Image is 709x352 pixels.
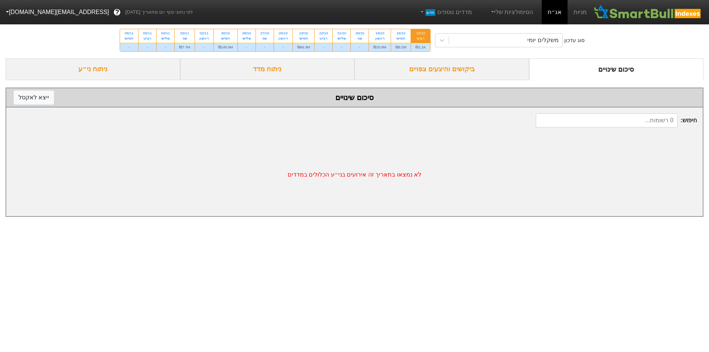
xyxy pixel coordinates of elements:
div: 22/10 [319,31,328,36]
div: ראשון [278,36,288,41]
div: ₪145.9M [214,43,237,51]
div: חמישי [395,36,406,41]
input: 0 רשומות... [536,113,678,127]
div: - [157,43,174,51]
div: 16/10 [395,31,406,36]
div: ₪8.2M [391,43,411,51]
div: לא נמצאו בתאריך זה אירועים בני״ע הכלולים במדדים [6,133,703,216]
div: 26/10 [278,31,288,36]
div: חמישי [124,36,134,41]
div: 02/11 [199,31,209,36]
div: - [315,43,332,51]
div: 19/10 [373,31,386,36]
div: 04/11 [161,31,170,36]
div: 30/10 [218,31,233,36]
div: ₪25.8M [369,43,391,51]
div: - [138,43,156,51]
img: SmartBull [593,5,703,20]
div: - [238,43,256,51]
a: הסימולציות שלי [487,5,536,20]
div: 21/10 [337,31,346,36]
div: 03/11 [179,31,190,36]
button: ייצא לאקסל [14,90,54,105]
div: שני [179,36,190,41]
div: חמישי [218,36,233,41]
span: לפי נתוני סוף יום מתאריך [DATE] [125,8,193,16]
div: רביעי [319,36,328,41]
div: - [274,43,292,51]
div: שלישי [242,36,251,41]
div: שני [355,36,364,41]
div: סיכום שינויים [529,58,704,80]
div: שלישי [161,36,170,41]
div: סוג עדכון [564,37,585,44]
div: ניתוח ני״ע [6,58,180,80]
div: ראשון [373,36,386,41]
div: 20/10 [355,31,364,36]
div: ₪66.3M [293,43,315,51]
div: רביעי [415,36,426,41]
div: שני [260,36,269,41]
div: משקלים יומי [527,36,558,45]
div: רביעי [143,36,152,41]
div: שלישי [337,36,346,41]
div: - [256,43,274,51]
div: - [333,43,350,51]
div: 06/11 [124,31,134,36]
div: ניתוח מדד [180,58,355,80]
div: - [195,43,213,51]
div: 15/10 [415,31,426,36]
div: 23/10 [297,31,310,36]
div: - [120,43,138,51]
div: 28/10 [242,31,251,36]
div: - [351,43,369,51]
div: ₪1.1K [411,43,430,51]
a: מדדים נוספיםחדש [416,5,475,20]
span: חדש [425,9,435,16]
div: ביקושים והיצעים צפויים [354,58,529,80]
span: חיפוש : [536,113,697,127]
div: 05/11 [143,31,152,36]
div: ₪7.7M [175,43,194,51]
div: סיכום שינויים [14,92,695,103]
div: חמישי [297,36,310,41]
span: ? [115,7,119,17]
div: 27/10 [260,31,269,36]
div: ראשון [199,36,209,41]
